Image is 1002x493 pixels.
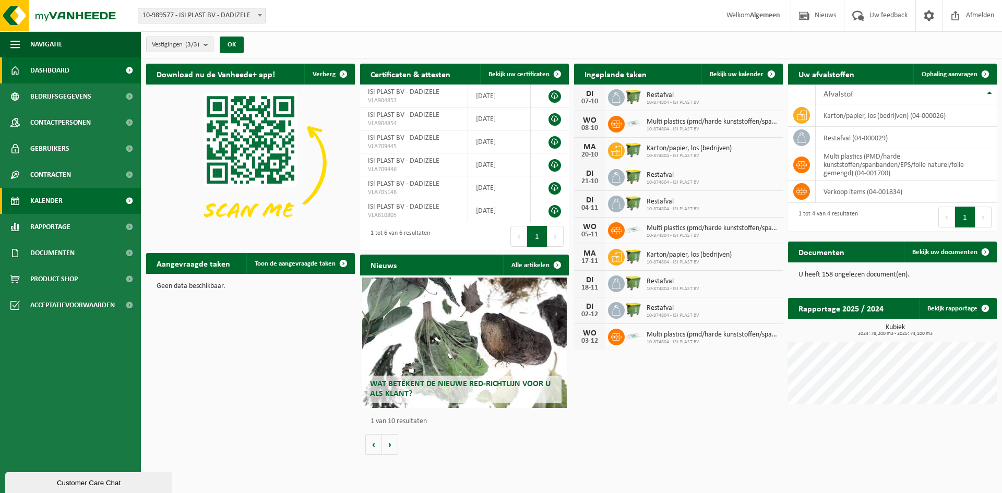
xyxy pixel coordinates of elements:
td: [DATE] [468,176,531,199]
img: LP-SK-00500-LPE-16 [625,221,642,238]
span: Restafval [647,278,699,286]
div: DI [579,196,600,205]
h2: Nieuws [360,255,407,275]
a: Bekijk uw documenten [904,242,996,262]
img: WB-1100-HPE-GN-50 [625,194,642,212]
h3: Kubiek [793,324,997,336]
span: Karton/papier, los (bedrijven) [647,145,732,153]
h2: Ingeplande taken [574,64,657,84]
span: Bekijk uw certificaten [488,71,550,78]
a: Bekijk uw certificaten [480,64,568,85]
span: Verberg [313,71,336,78]
span: VLA709445 [368,142,460,151]
div: DI [579,170,600,178]
button: Previous [938,207,955,227]
a: Bekijk rapportage [919,298,996,319]
button: Next [975,207,992,227]
span: Kalender [30,188,63,214]
h2: Uw afvalstoffen [788,64,865,84]
span: VLA705146 [368,188,460,197]
span: Restafval [647,198,699,206]
span: Acceptatievoorwaarden [30,292,115,318]
h2: Rapportage 2025 / 2024 [788,298,894,318]
div: WO [579,329,600,338]
button: Previous [510,226,527,247]
a: Alle artikelen [503,255,568,275]
span: 2024: 78,200 m3 - 2025: 74,100 m3 [793,331,997,336]
button: Verberg [304,64,354,85]
td: [DATE] [468,153,531,176]
span: Vestigingen [152,37,199,53]
div: MA [579,249,600,258]
span: Navigatie [30,31,63,57]
a: Wat betekent de nieuwe RED-richtlijn voor u als klant? [362,278,567,408]
div: 18-11 [579,284,600,292]
span: 10-874804 - ISI PLAST BV [647,179,699,186]
span: Multi plastics (pmd/harde kunststoffen/spanbanden/eps/folie naturel/folie gemeng... [647,331,778,339]
span: 10-874804 - ISI PLAST BV [647,339,778,345]
td: restafval (04-000029) [816,127,997,149]
div: 08-10 [579,125,600,132]
span: Afvalstof [824,90,853,99]
span: Gebruikers [30,136,69,162]
span: Multi plastics (pmd/harde kunststoffen/spanbanden/eps/folie naturel/folie gemeng... [647,224,778,233]
span: Restafval [647,304,699,312]
span: Multi plastics (pmd/harde kunststoffen/spanbanden/eps/folie naturel/folie gemeng... [647,118,778,126]
button: Volgende [382,434,398,455]
div: DI [579,276,600,284]
iframe: chat widget [5,470,174,493]
div: WO [579,223,600,231]
img: WB-1100-HPE-GN-50 [625,247,642,265]
td: karton/papier, los (bedrijven) (04-000026) [816,104,997,127]
span: 10-874804 - ISI PLAST BV [647,206,699,212]
span: Restafval [647,171,699,179]
img: Download de VHEPlus App [146,85,355,241]
img: WB-1100-HPE-GN-50 [625,300,642,318]
span: Toon de aangevraagde taken [255,260,336,267]
span: Rapportage [30,214,70,240]
img: LP-SK-00500-LPE-16 [625,114,642,132]
button: OK [220,37,244,53]
span: Dashboard [30,57,69,83]
div: 02-12 [579,311,600,318]
button: Next [547,226,564,247]
button: Vorige [365,434,382,455]
div: 07-10 [579,98,600,105]
div: 20-10 [579,151,600,159]
span: ISI PLAST BV - DADIZELE [368,88,439,96]
span: ISI PLAST BV - DADIZELE [368,134,439,142]
h2: Documenten [788,242,855,262]
h2: Download nu de Vanheede+ app! [146,64,285,84]
span: VLA904853 [368,97,460,105]
span: 10-989577 - ISI PLAST BV - DADIZELE [138,8,265,23]
img: WB-1100-HPE-GN-50 [625,274,642,292]
button: 1 [527,226,547,247]
span: 10-989577 - ISI PLAST BV - DADIZELE [138,8,266,23]
td: verkoop items (04-001834) [816,181,997,203]
span: 10-874804 - ISI PLAST BV [647,259,732,266]
h2: Aangevraagde taken [146,253,241,273]
div: 04-11 [579,205,600,212]
span: ISI PLAST BV - DADIZELE [368,157,439,165]
div: 21-10 [579,178,600,185]
span: Bekijk uw documenten [912,249,977,256]
td: [DATE] [468,199,531,222]
span: ISI PLAST BV - DADIZELE [368,180,439,188]
span: VLA904854 [368,119,460,128]
span: 10-874804 - ISI PLAST BV [647,100,699,106]
div: 1 tot 6 van 6 resultaten [365,225,430,248]
td: [DATE] [468,107,531,130]
span: ISI PLAST BV - DADIZELE [368,203,439,211]
div: 1 tot 4 van 4 resultaten [793,206,858,229]
span: 10-874804 - ISI PLAST BV [647,153,732,159]
span: 10-874804 - ISI PLAST BV [647,126,778,133]
div: DI [579,303,600,311]
span: VLA610805 [368,211,460,220]
td: [DATE] [468,130,531,153]
span: Ophaling aanvragen [922,71,977,78]
p: U heeft 158 ongelezen document(en). [798,271,986,279]
div: 17-11 [579,258,600,265]
div: 03-12 [579,338,600,345]
span: Karton/papier, los (bedrijven) [647,251,732,259]
span: Restafval [647,91,699,100]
